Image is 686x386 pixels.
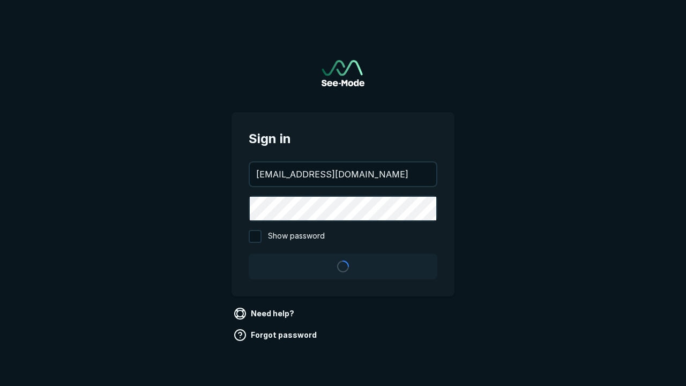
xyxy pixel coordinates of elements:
a: Go to sign in [322,60,364,86]
a: Forgot password [232,326,321,344]
img: See-Mode Logo [322,60,364,86]
input: your@email.com [250,162,436,186]
span: Sign in [249,129,437,149]
a: Need help? [232,305,299,322]
span: Show password [268,230,325,243]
